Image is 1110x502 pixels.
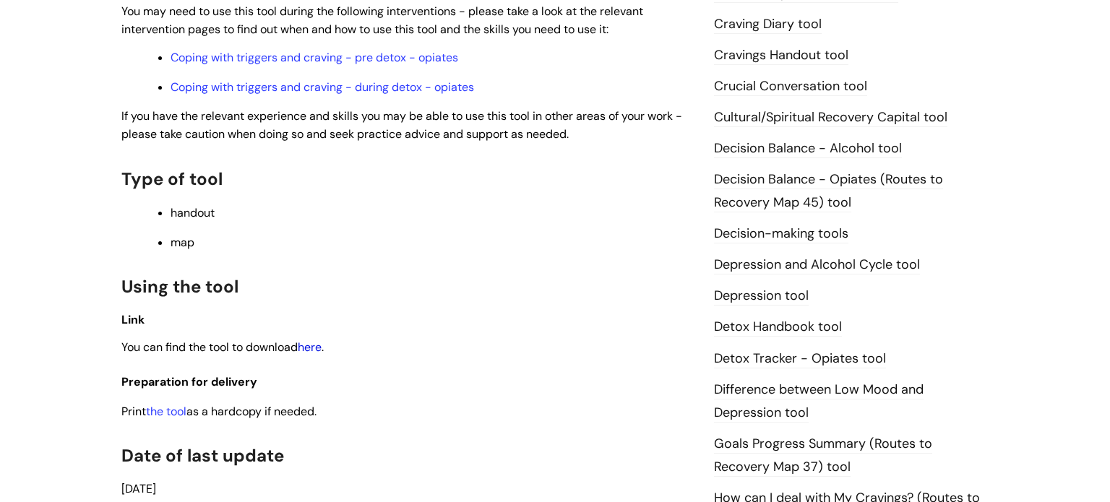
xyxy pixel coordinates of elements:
span: Using the tool [121,275,238,298]
a: Detox Tracker - Opiates tool [714,350,886,368]
a: Cultural/Spiritual Recovery Capital tool [714,108,947,127]
span: map [171,235,194,250]
a: Cravings Handout tool [714,46,848,65]
a: Difference between Low Mood and Depression tool [714,381,924,423]
a: Decision-making tools [714,225,848,243]
a: Crucial Conversation tool [714,77,867,96]
a: Coping with triggers and craving - during detox - opiates [171,79,474,95]
span: handout [171,205,215,220]
a: Coping with triggers and craving - pre detox - opiates [171,50,458,65]
a: Decision Balance - Alcohol tool [714,139,902,158]
span: as a hardcopy if needed. [146,404,317,419]
span: Print [121,404,146,419]
a: Depression tool [714,287,809,306]
a: the tool [146,404,186,419]
span: You can find the tool to download . [121,339,324,355]
a: Goals Progress Summary (Routes to Recovery Map 37) tool [714,435,932,477]
span: If you have the relevant experience and skills you may be able to use this tool in other areas of... [121,108,682,142]
a: here [298,339,322,355]
a: Depression and Alcohol Cycle tool [714,256,920,274]
span: Link [121,312,145,327]
span: [DATE] [121,481,156,496]
span: Preparation for delivery [121,374,257,389]
a: Craving Diary tool [714,15,822,34]
span: Date of last update [121,444,284,467]
span: Type of tool [121,168,223,190]
a: Decision Balance - Opiates (Routes to Recovery Map 45) tool [714,170,943,212]
a: Detox Handbook tool [714,318,842,337]
span: You may need to use this tool during the following interventions - please take a look at the rele... [121,4,643,37]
